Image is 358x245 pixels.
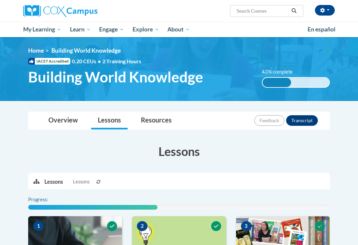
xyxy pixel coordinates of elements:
[66,22,95,37] a: Learn
[72,58,102,65] span: 0.20 CEUs
[19,22,66,37] a: My Learning
[18,22,340,37] div: Main menu
[102,58,141,64] span: 2 Training Hours
[254,115,284,126] button: Feedback
[308,26,335,33] span: En español
[263,78,291,87] div: 43% complete
[315,5,335,16] button: Account Settings
[23,25,61,33] span: My Learning
[133,25,159,33] span: Explore
[128,22,163,37] a: Explore
[303,23,340,36] a: En español
[28,68,203,86] span: Building World Knowledge
[167,25,190,33] span: About
[163,22,195,37] a: About
[241,221,252,231] span: 3
[51,47,121,54] span: Building World Knowledge
[44,178,63,185] p: Lessons
[42,112,85,129] a: Overview
[236,7,289,15] input: Search Courses
[28,47,44,54] a: Home
[137,221,148,231] span: 2
[28,143,330,160] h3: Lessons
[33,221,44,231] span: 1
[98,58,101,64] span: •
[289,7,299,15] button: Search
[73,178,89,185] span: Lessons
[99,25,124,33] span: Engage
[23,5,120,17] a: Cox Campus
[23,5,97,17] img: Cox Campus
[28,196,66,203] label: Progress:
[91,112,128,129] a: Lessons
[95,22,128,37] a: Engage
[28,58,70,65] span: IACET Accredited
[262,68,300,75] label: 43% complete
[286,115,318,126] button: Transcript
[70,25,91,33] span: Learn
[134,112,178,129] a: Resources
